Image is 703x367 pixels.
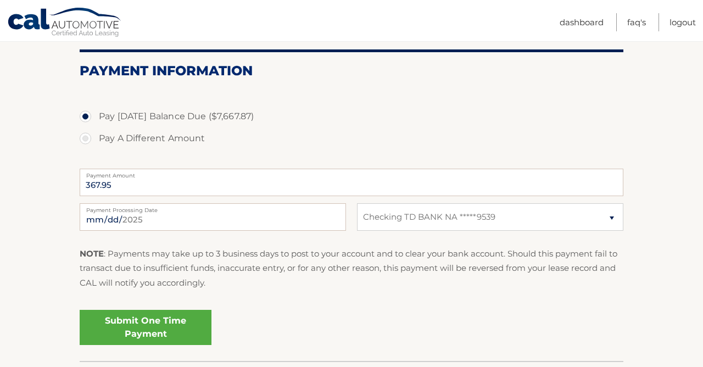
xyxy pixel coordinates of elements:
[80,248,104,259] strong: NOTE
[80,203,346,231] input: Payment Date
[627,13,646,31] a: FAQ's
[80,247,623,290] p: : Payments may take up to 3 business days to post to your account and to clear your bank account....
[80,310,211,345] a: Submit One Time Payment
[7,7,122,39] a: Cal Automotive
[80,169,623,196] input: Payment Amount
[80,203,346,212] label: Payment Processing Date
[669,13,696,31] a: Logout
[80,105,623,127] label: Pay [DATE] Balance Due ($7,667.87)
[80,63,623,79] h2: Payment Information
[80,127,623,149] label: Pay A Different Amount
[560,13,604,31] a: Dashboard
[80,169,623,177] label: Payment Amount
